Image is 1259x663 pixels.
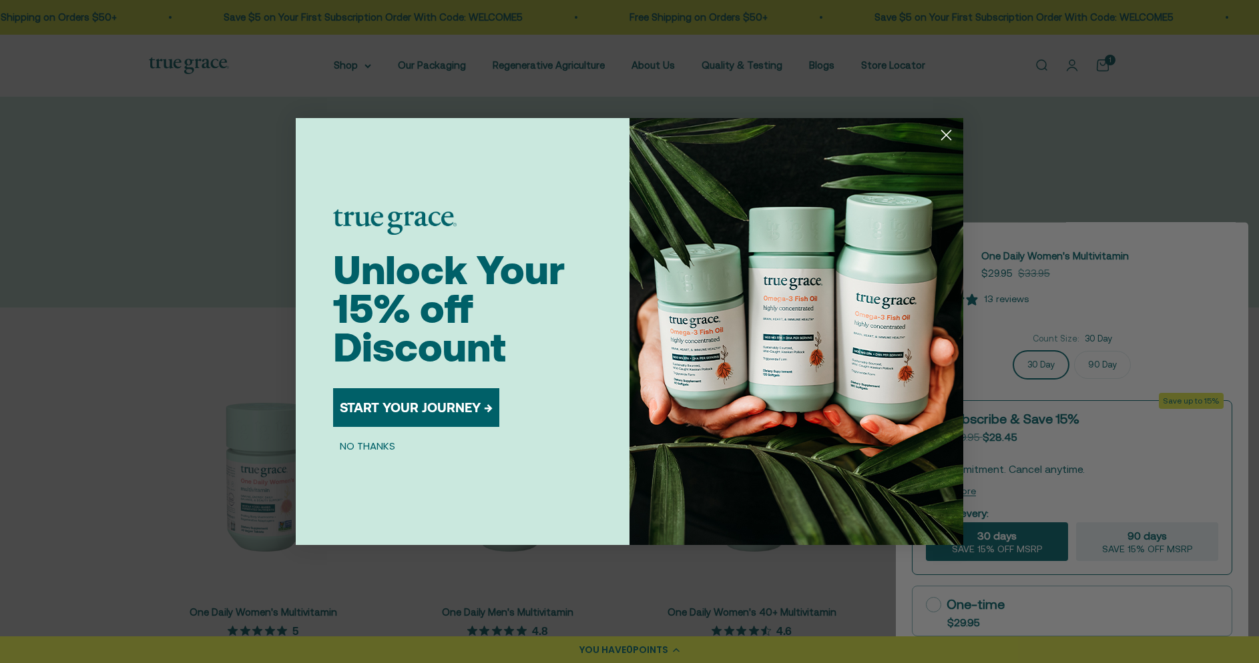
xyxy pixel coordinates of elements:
[333,209,457,235] img: logo placeholder
[333,247,565,370] span: Unlock Your 15% off Discount
[333,388,499,427] button: START YOUR JOURNEY →
[629,118,963,545] img: 098727d5-50f8-4f9b-9554-844bb8da1403.jpeg
[333,438,402,454] button: NO THANKS
[935,123,958,147] button: Close dialog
